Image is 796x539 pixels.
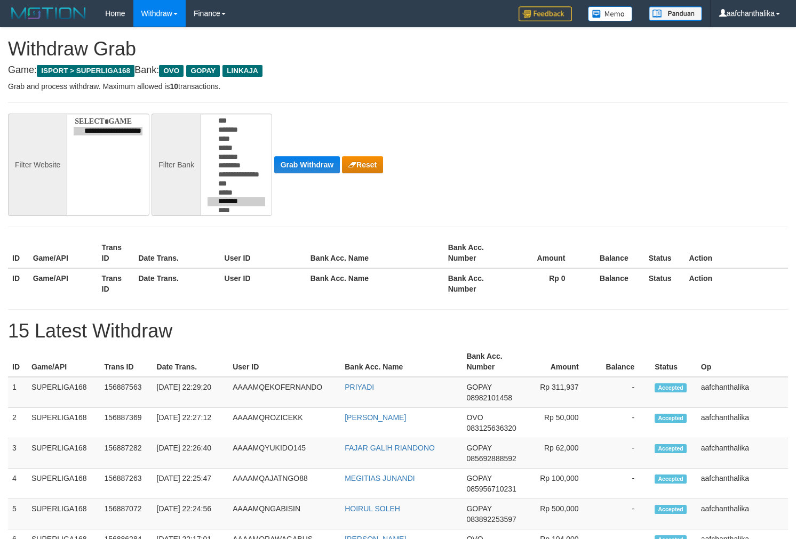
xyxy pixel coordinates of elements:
td: Rp 500,000 [534,499,594,529]
span: 085692888592 [466,454,516,463]
span: Accepted [655,414,687,423]
td: 4 [8,469,27,499]
a: HOIRUL SOLEH [345,504,400,513]
span: 083892253597 [466,515,516,524]
td: aafchanthalika [697,469,788,499]
th: Status [650,347,697,377]
span: GOPAY [466,383,491,391]
th: Status [644,268,685,299]
span: OVO [466,413,483,422]
span: GOPAY [186,65,220,77]
td: SUPERLIGA168 [27,469,100,499]
td: [DATE] 22:29:20 [153,377,229,408]
th: Bank Acc. Number [444,268,513,299]
td: [DATE] 22:26:40 [153,438,229,469]
th: Trans ID [98,268,134,299]
td: - [595,408,651,438]
h4: Game: Bank: [8,65,788,76]
td: aafchanthalika [697,377,788,408]
td: AAAAMQEKOFERNANDO [228,377,340,408]
td: Rp 50,000 [534,408,594,438]
td: - [595,377,651,408]
td: 156887263 [100,469,152,499]
td: SUPERLIGA168 [27,377,100,408]
th: Status [644,238,685,268]
th: Amount [534,347,594,377]
th: Op [697,347,788,377]
th: Bank Acc. Name [306,238,444,268]
th: Trans ID [100,347,152,377]
td: AAAAMQROZICEKK [228,408,340,438]
th: User ID [228,347,340,377]
th: Rp 0 [513,268,582,299]
th: User ID [220,268,306,299]
th: Action [685,268,788,299]
td: Rp 311,937 [534,377,594,408]
th: Amount [513,238,582,268]
th: Game/API [27,347,100,377]
th: Balance [582,238,644,268]
th: Date Trans. [153,347,229,377]
td: aafchanthalika [697,408,788,438]
span: ISPORT > SUPERLIGA168 [37,65,134,77]
td: [DATE] 22:24:56 [153,499,229,529]
span: Accepted [655,505,687,514]
td: aafchanthalika [697,499,788,529]
td: 3 [8,438,27,469]
th: Balance [582,268,644,299]
th: Bank Acc. Number [444,238,513,268]
td: - [595,438,651,469]
th: ID [8,347,27,377]
span: 083125636320 [466,424,516,432]
td: AAAAMQNGABISIN [228,499,340,529]
td: [DATE] 22:25:47 [153,469,229,499]
p: Grab and process withdraw. Maximum allowed is transactions. [8,81,788,92]
td: 156887072 [100,499,152,529]
button: Reset [342,156,383,173]
a: PRIYADI [345,383,374,391]
td: Rp 100,000 [534,469,594,499]
td: AAAAMQAJATNGO88 [228,469,340,499]
th: Balance [595,347,651,377]
img: panduan.png [649,6,702,21]
div: Filter Bank [152,114,201,216]
td: SUPERLIGA168 [27,408,100,438]
td: - [595,469,651,499]
th: Game/API [29,268,98,299]
div: Filter Website [8,114,67,216]
td: AAAAMQYUKIDO145 [228,438,340,469]
span: GOPAY [466,474,491,482]
strong: 10 [170,82,178,91]
td: SUPERLIGA168 [27,499,100,529]
th: Trans ID [98,238,134,268]
td: 156887369 [100,408,152,438]
th: User ID [220,238,306,268]
h1: 15 Latest Withdraw [8,320,788,342]
td: 156887563 [100,377,152,408]
h1: Withdraw Grab [8,38,788,60]
span: OVO [159,65,184,77]
th: Bank Acc. Number [462,347,534,377]
img: MOTION_logo.png [8,5,89,21]
td: 2 [8,408,27,438]
span: LINKAJA [222,65,262,77]
td: Rp 62,000 [534,438,594,469]
td: [DATE] 22:27:12 [153,408,229,438]
img: Button%20Memo.svg [588,6,633,21]
a: FAJAR GALIH RIANDONO [345,444,435,452]
th: Date Trans. [134,238,220,268]
th: Date Trans. [134,268,220,299]
span: 08982101458 [466,393,512,402]
td: 1 [8,377,27,408]
span: GOPAY [466,504,491,513]
td: SUPERLIGA168 [27,438,100,469]
th: ID [8,238,29,268]
td: - [595,499,651,529]
a: [PERSON_NAME] [345,413,406,422]
span: 085956710231 [466,485,516,493]
th: Bank Acc. Name [306,268,444,299]
th: Game/API [29,238,98,268]
img: Feedback.jpg [519,6,572,21]
td: aafchanthalika [697,438,788,469]
button: Grab Withdraw [274,156,340,173]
